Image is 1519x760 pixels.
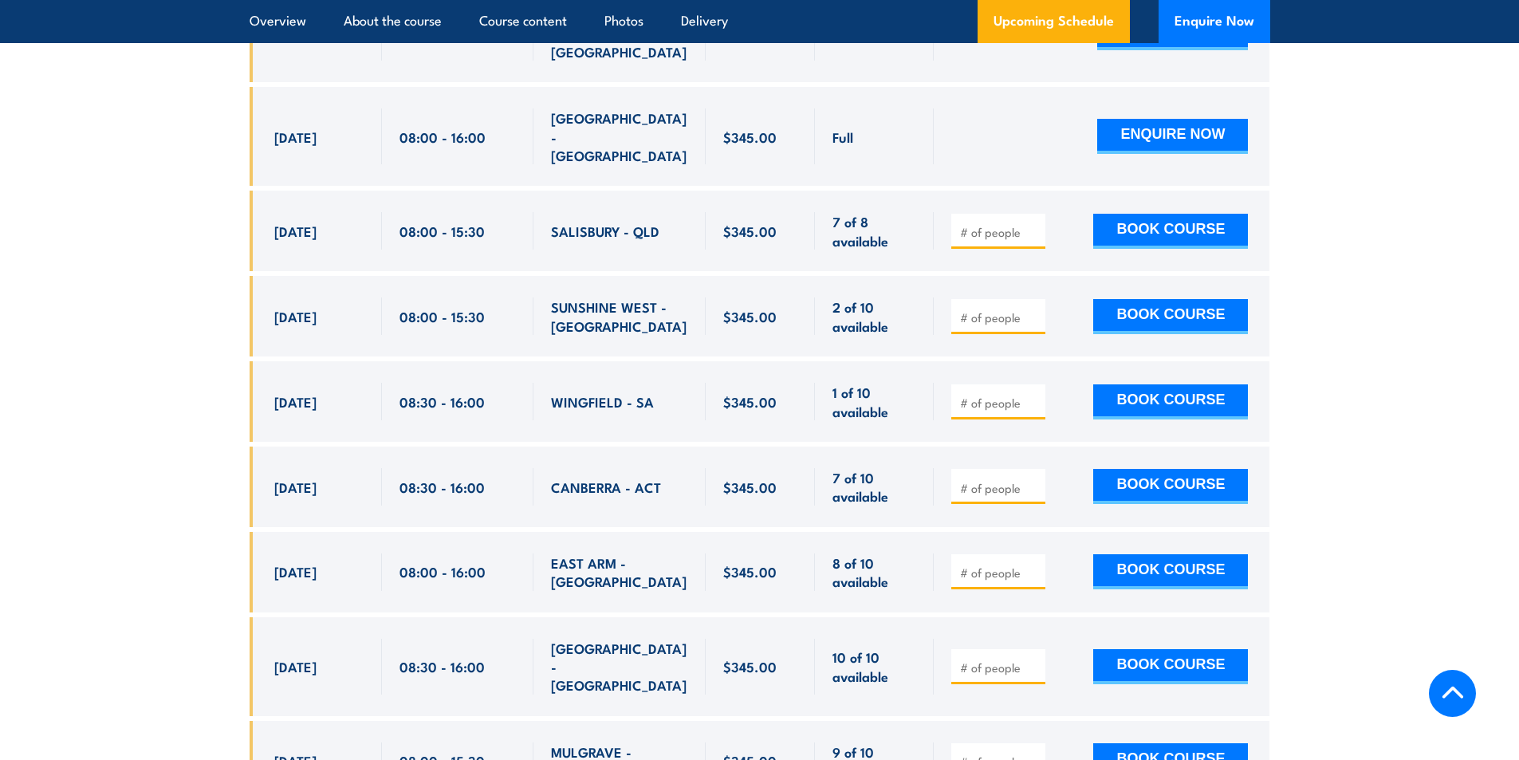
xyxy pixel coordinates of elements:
span: 08:00 - 16:00 [399,128,486,146]
span: Full [832,128,853,146]
span: [DATE] [274,562,317,581]
input: # of people [960,224,1040,240]
input: # of people [960,660,1040,675]
span: 08:30 - 16:00 [399,478,485,496]
span: 8 of 10 available [832,553,916,591]
span: 10 of 10 available [832,648,916,685]
button: BOOK COURSE [1093,469,1248,504]
span: $345.00 [723,562,777,581]
span: [GEOGRAPHIC_DATA] - [GEOGRAPHIC_DATA] [551,108,688,164]
span: 08:00 - 15:30 [399,307,485,325]
input: # of people [960,565,1040,581]
span: 7 of 10 available [832,468,916,506]
span: WINGFIELD - SA [551,392,654,411]
span: 08:00 - 15:30 [399,222,485,240]
span: [DATE] [274,657,317,675]
span: [GEOGRAPHIC_DATA] - [GEOGRAPHIC_DATA] [551,639,688,695]
span: $345.00 [723,657,777,675]
span: [DATE] [274,128,317,146]
input: # of people [960,480,1040,496]
span: EAST ARM - [GEOGRAPHIC_DATA] [551,553,688,591]
span: $345.00 [723,128,777,146]
span: [DATE] [274,478,317,496]
span: 08:30 - 16:00 [399,392,485,411]
span: [DATE] [274,392,317,411]
span: 2 of 10 available [832,297,916,335]
input: # of people [960,395,1040,411]
span: [GEOGRAPHIC_DATA] - [GEOGRAPHIC_DATA] [551,5,688,61]
button: BOOK COURSE [1093,384,1248,419]
span: $345.00 [723,307,777,325]
button: ENQUIRE NOW [1097,119,1248,154]
span: SUNSHINE WEST - [GEOGRAPHIC_DATA] [551,297,688,335]
span: 1 of 10 available [832,383,916,420]
button: BOOK COURSE [1093,649,1248,684]
span: [DATE] [274,222,317,240]
input: # of people [960,309,1040,325]
span: 08:30 - 16:00 [399,657,485,675]
button: BOOK COURSE [1093,214,1248,249]
span: $345.00 [723,222,777,240]
span: [DATE] [274,307,317,325]
span: CANBERRA - ACT [551,478,661,496]
button: BOOK COURSE [1093,299,1248,334]
span: $345.00 [723,392,777,411]
span: $345.00 [723,478,777,496]
button: BOOK COURSE [1093,554,1248,589]
span: 08:00 - 16:00 [399,562,486,581]
span: SALISBURY - QLD [551,222,659,240]
span: 7 of 8 available [832,212,916,250]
